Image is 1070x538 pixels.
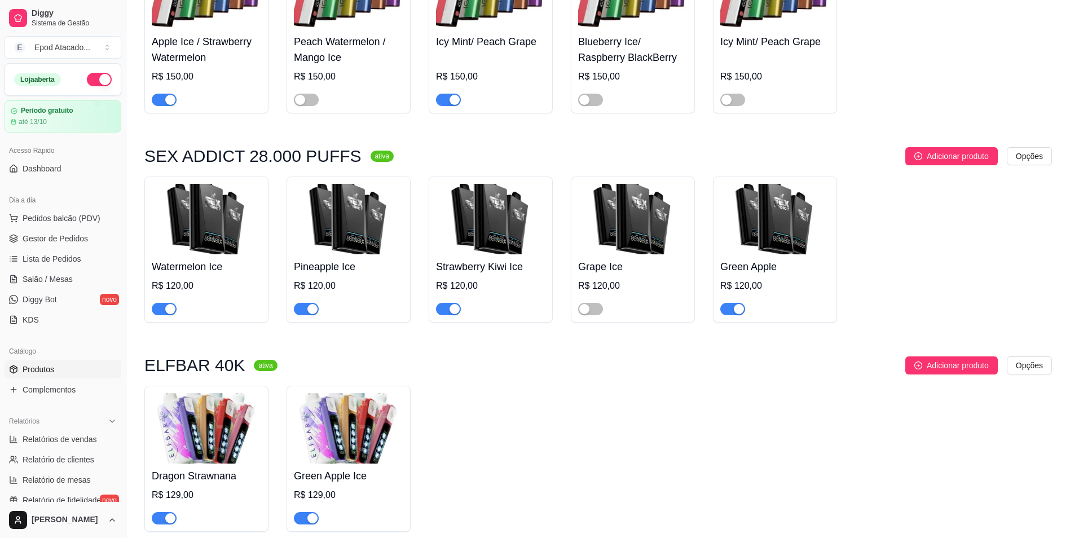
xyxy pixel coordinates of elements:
article: até 13/10 [19,117,47,126]
span: Sistema de Gestão [32,19,117,28]
span: Diggy [32,8,117,19]
button: Adicionar produto [905,356,998,374]
h4: Dragon Strawnana [152,468,261,484]
a: Lista de Pedidos [5,250,121,268]
span: Complementos [23,384,76,395]
a: Produtos [5,360,121,378]
h4: Icy Mint/ Peach Grape [720,34,830,50]
a: Relatório de mesas [5,471,121,489]
div: Dia a dia [5,191,121,209]
div: R$ 120,00 [294,279,403,293]
button: Alterar Status [87,73,112,86]
a: Relatório de clientes [5,451,121,469]
span: Relatório de clientes [23,454,94,465]
h4: Icy Mint/ Peach Grape [436,34,545,50]
sup: ativa [371,151,394,162]
div: Acesso Rápido [5,142,121,160]
a: Dashboard [5,160,121,178]
div: R$ 120,00 [152,279,261,293]
a: Gestor de Pedidos [5,230,121,248]
a: Complementos [5,381,121,399]
span: Relatório de fidelidade [23,495,101,506]
span: Adicionar produto [927,359,989,372]
div: R$ 150,00 [578,70,688,83]
img: product-image [152,184,261,254]
button: Pedidos balcão (PDV) [5,209,121,227]
h4: Green Apple [720,259,830,275]
span: Relatório de mesas [23,474,91,486]
button: Adicionar produto [905,147,998,165]
span: Adicionar produto [927,150,989,162]
span: E [14,42,25,53]
div: Loja aberta [14,73,61,86]
a: Período gratuitoaté 13/10 [5,100,121,133]
span: Relatórios de vendas [23,434,97,445]
span: Salão / Mesas [23,274,73,285]
a: DiggySistema de Gestão [5,5,121,32]
span: [PERSON_NAME] [32,515,103,525]
span: Diggy Bot [23,294,57,305]
h4: Apple Ice / Strawberry Watermelon [152,34,261,65]
article: Período gratuito [21,107,73,115]
span: Produtos [23,364,54,375]
div: R$ 120,00 [436,279,545,293]
img: product-image [294,393,403,464]
h3: ELFBAR 40K [144,359,245,372]
span: Lista de Pedidos [23,253,81,264]
img: product-image [578,184,688,254]
div: R$ 129,00 [152,488,261,502]
div: Catálogo [5,342,121,360]
span: KDS [23,314,39,325]
span: plus-circle [914,152,922,160]
div: R$ 150,00 [294,70,403,83]
h3: SEX ADDICT 28.000 PUFFS [144,149,362,163]
div: R$ 150,00 [720,70,830,83]
a: Diggy Botnovo [5,290,121,308]
span: plus-circle [914,361,922,369]
button: Opções [1007,356,1052,374]
h4: Watermelon Ice [152,259,261,275]
span: Gestor de Pedidos [23,233,88,244]
h4: Peach Watermelon / Mango Ice [294,34,403,65]
span: Pedidos balcão (PDV) [23,213,100,224]
a: KDS [5,311,121,329]
img: product-image [720,184,830,254]
h4: Strawberry Kiwi Ice [436,259,545,275]
a: Relatório de fidelidadenovo [5,491,121,509]
button: Select a team [5,36,121,59]
h4: Green Apple Ice [294,468,403,484]
a: Relatórios de vendas [5,430,121,448]
sup: ativa [254,360,277,371]
div: Epod Atacado ... [34,42,90,53]
button: [PERSON_NAME] [5,506,121,533]
h4: Blueberry Ice/ Raspberry BlackBerry [578,34,688,65]
div: R$ 150,00 [436,70,545,83]
button: Opções [1007,147,1052,165]
div: R$ 150,00 [152,70,261,83]
span: Relatórios [9,417,39,426]
div: R$ 129,00 [294,488,403,502]
a: Salão / Mesas [5,270,121,288]
img: product-image [152,393,261,464]
img: product-image [294,184,403,254]
span: Opções [1016,150,1043,162]
span: Opções [1016,359,1043,372]
div: R$ 120,00 [720,279,830,293]
div: R$ 120,00 [578,279,688,293]
h4: Grape Ice [578,259,688,275]
span: Dashboard [23,163,61,174]
img: product-image [436,184,545,254]
h4: Pineapple Ice [294,259,403,275]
